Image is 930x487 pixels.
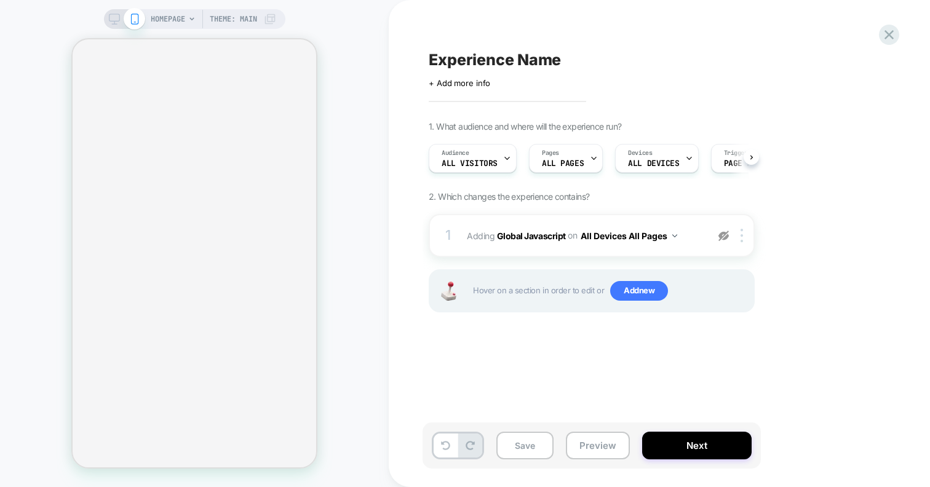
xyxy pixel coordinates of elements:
span: HOMEPAGE [151,9,185,29]
span: Theme: MAIN [210,9,257,29]
span: Devices [628,149,652,157]
span: Adding [467,227,701,245]
span: ALL DEVICES [628,159,679,168]
span: Experience Name [429,50,561,69]
b: Global Javascript [497,230,566,240]
span: on [568,228,577,243]
span: 1. What audience and where will the experience run? [429,121,621,132]
span: All Visitors [442,159,498,168]
img: close [741,229,743,242]
span: + Add more info [429,78,490,88]
button: All Devices All Pages [581,227,677,245]
span: Trigger [724,149,748,157]
button: Next [642,432,752,459]
button: Save [496,432,554,459]
span: ALL PAGES [542,159,584,168]
span: 2. Which changes the experience contains? [429,191,589,202]
span: Audience [442,149,469,157]
div: 1 [442,223,455,248]
span: Add new [610,281,668,301]
img: down arrow [672,234,677,237]
span: Hover on a section in order to edit or [473,281,747,301]
span: Pages [542,149,559,157]
img: eye [718,231,729,241]
span: Page Load [724,159,766,168]
button: Preview [566,432,630,459]
img: Joystick [436,282,461,301]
